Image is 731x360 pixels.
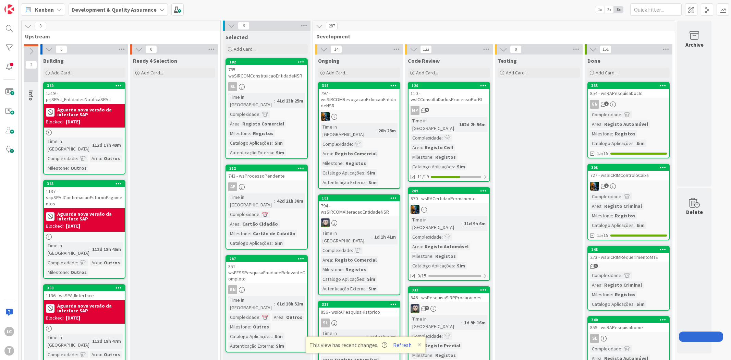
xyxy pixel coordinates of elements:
[326,70,348,76] span: Add Card...
[412,288,489,292] div: 332
[319,301,400,308] div: 337
[409,205,489,214] div: JC
[685,40,704,49] div: Archive
[412,83,489,88] div: 120
[332,150,333,157] span: :
[319,308,400,316] div: 856 - wsRAPesquisaHistorico
[411,117,456,132] div: Time in [GEOGRAPHIC_DATA]
[102,259,122,266] div: Outros
[46,268,68,276] div: Milestone
[274,197,275,205] span: :
[597,150,608,157] span: 15/15
[411,153,432,161] div: Milestone
[364,169,365,177] span: :
[228,285,237,294] div: GN
[72,6,157,13] b: Development & Quality Assurance
[409,293,489,302] div: 846 - wsPesquisaSIRPProcuracoes
[89,245,90,253] span: :
[420,45,432,53] span: 122
[621,272,622,279] span: :
[409,89,489,104] div: 110 - wsICConsultaDadosProcessoPorBI
[434,252,458,260] div: Registos
[442,233,443,241] span: :
[44,181,125,208] div: 3651137 - sapSPAJConfirmacaoEstornoPagamentos
[321,275,364,283] div: Catalogo Aplicações
[411,315,461,330] div: Time in [GEOGRAPHIC_DATA]
[588,317,669,323] div: 340
[273,239,284,247] div: Sim
[461,319,462,326] span: :
[588,247,669,253] div: 148
[590,130,612,137] div: Milestone
[226,262,307,283] div: 851 - wsEESSPesquisaEntidadeRelevanteCompleto
[604,183,609,188] span: 2
[588,253,669,262] div: 273 - wsSICRIMRequerimentoMTE
[432,252,434,260] span: :
[273,139,284,147] div: Sim
[44,89,125,104] div: 1519 - prjSPAJ_EntidadesNotificaSPAJ
[46,164,68,172] div: Milestone
[321,218,330,227] img: LS
[319,301,400,316] div: 337856 - wsRAPesquisaHistorico
[226,256,307,262] div: 287
[343,266,344,273] span: :
[28,90,35,101] span: Info
[371,233,373,241] span: :
[228,239,272,247] div: Catalogo Aplicações
[594,264,598,268] span: 1
[46,242,89,257] div: Time in [GEOGRAPHIC_DATA]
[635,300,646,308] div: Sim
[46,155,77,162] div: Complexidade
[275,97,305,105] div: 41d 23h 25m
[601,120,602,128] span: :
[319,83,400,89] div: 316
[498,57,517,64] span: Testing
[47,181,125,186] div: 365
[422,144,423,151] span: :
[284,313,304,321] div: Outros
[69,268,88,276] div: Outros
[25,61,37,69] span: 2
[352,247,353,254] span: :
[601,281,602,289] span: :
[321,150,332,157] div: Area
[57,303,123,313] b: Aguarda nova versão da interface SAP
[462,319,487,326] div: 1d 9h 16m
[322,302,400,307] div: 337
[319,201,400,216] div: 794 - wsSIRCOMAlteracaoEntidadeNSR
[251,130,275,137] div: Registos
[602,202,644,210] div: Registo Criminal
[588,317,669,332] div: 340859 - wsRAPesquisaNome
[51,70,73,76] span: Add Card...
[595,6,605,13] span: 1x
[333,256,378,264] div: Registo Comercial
[590,212,612,219] div: Milestone
[229,166,307,171] div: 312
[411,163,454,170] div: Catalogo Aplicações
[434,153,458,161] div: Registos
[590,300,634,308] div: Catalogo Aplicações
[274,97,275,105] span: :
[409,194,489,203] div: 870 - wsRACertidaoPermanente
[425,108,429,112] span: 9
[66,314,80,322] div: [DATE]
[630,3,682,16] input: Quick Filter...
[330,45,342,53] span: 14
[510,45,522,53] span: 0
[332,256,333,264] span: :
[274,300,275,308] span: :
[605,6,614,13] span: 2x
[411,205,419,214] img: JC
[259,211,260,218] span: :
[319,112,400,121] div: JC
[604,101,609,106] span: 2
[272,139,273,147] span: :
[344,266,368,273] div: Registos
[321,285,366,292] div: Autenticação Externa
[588,165,669,171] div: 308
[226,171,307,180] div: 743 - wsProcessoPendente
[588,247,669,262] div: 148273 - wsSICRIMRequerimentoMTE
[321,256,332,264] div: Area
[228,193,274,208] div: Time in [GEOGRAPHIC_DATA]
[411,252,432,260] div: Milestone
